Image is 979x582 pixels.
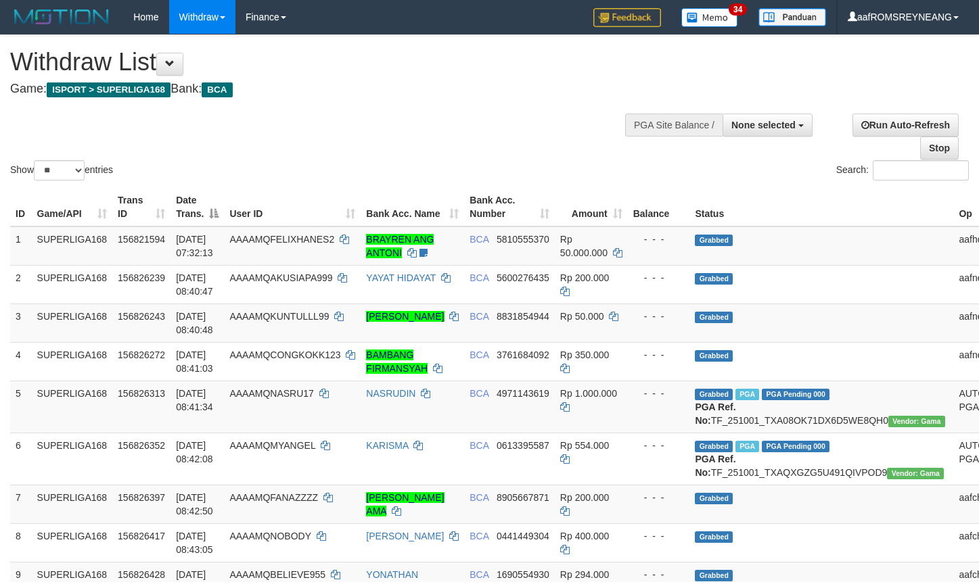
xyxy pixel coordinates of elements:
[118,234,165,245] span: 156821594
[560,272,609,283] span: Rp 200.000
[176,440,213,464] span: [DATE] 08:42:08
[118,531,165,541] span: 156826417
[470,311,488,322] span: BCA
[229,349,340,360] span: AAAAMQCONGKOKK123
[497,440,549,451] span: Copy 0613395587 to clipboard
[470,388,488,399] span: BCA
[920,137,959,160] a: Stop
[695,531,733,543] span: Grabbed
[633,439,685,452] div: - - -
[10,7,113,27] img: MOTION_logo.png
[366,311,444,322] a: [PERSON_NAME]
[560,492,609,503] span: Rp 200.000
[560,531,609,541] span: Rp 400.000
[633,529,685,543] div: - - -
[470,569,488,580] span: BCA
[229,272,332,283] span: AAAAMQAKUSIAPA999
[689,381,953,433] td: TF_251001_TXA08OK71DX6D5WE8QH0
[32,381,113,433] td: SUPERLIGA168
[32,433,113,485] td: SUPERLIGA168
[695,454,735,478] b: PGA Ref. No:
[695,389,733,400] span: Grabbed
[10,82,639,96] h4: Game: Bank:
[681,8,738,27] img: Button%20Memo.svg
[366,272,436,283] a: YAYAT HIDAYAT
[229,569,325,580] span: AAAAMQBELIEVE955
[176,531,213,555] span: [DATE] 08:43:05
[560,569,609,580] span: Rp 294.000
[689,433,953,485] td: TF_251001_TXAQXGZG5U491QIVPOD9
[633,310,685,323] div: - - -
[229,234,334,245] span: AAAAMQFELIXHANES2
[10,226,32,266] td: 1
[497,272,549,283] span: Copy 5600276435 to clipboard
[118,311,165,322] span: 156826243
[633,491,685,504] div: - - -
[470,492,488,503] span: BCA
[836,160,969,180] label: Search:
[32,304,113,342] td: SUPERLIGA168
[735,389,759,400] span: Marked by aafchoeunmanni
[695,441,733,452] span: Grabbed
[470,349,488,360] span: BCA
[118,492,165,503] span: 156826397
[497,492,549,503] span: Copy 8905667871 to clipboard
[10,381,32,433] td: 5
[229,492,318,503] span: AAAAMQFANAZZZZ
[888,416,945,427] span: Vendor URL: https://trx31.1velocity.biz
[633,348,685,362] div: - - -
[695,402,735,426] b: PGA Ref. No:
[112,188,170,226] th: Trans ID: activate to sort column ascending
[176,388,213,412] span: [DATE] 08:41:34
[10,304,32,342] td: 3
[695,350,733,362] span: Grabbed
[10,342,32,381] td: 4
[731,120,796,130] span: None selected
[762,389,829,400] span: PGA Pending
[593,8,661,27] img: Feedback.jpg
[366,440,408,451] a: KARISMA
[723,114,813,137] button: None selected
[873,160,969,180] input: Search:
[118,272,165,283] span: 156826239
[118,440,165,451] span: 156826352
[758,8,826,26] img: panduan.png
[176,311,213,335] span: [DATE] 08:40:48
[497,234,549,245] span: Copy 5810555370 to clipboard
[689,188,953,226] th: Status
[229,531,311,541] span: AAAAMQNOBODY
[633,233,685,246] div: - - -
[470,272,488,283] span: BCA
[10,433,32,485] td: 6
[628,188,690,226] th: Balance
[633,568,685,581] div: - - -
[695,235,733,246] span: Grabbed
[887,468,944,479] span: Vendor URL: https://trx31.1velocity.biz
[118,569,165,580] span: 156826428
[361,188,464,226] th: Bank Acc. Name: activate to sort column ascending
[497,388,549,399] span: Copy 4971143619 to clipboard
[32,265,113,304] td: SUPERLIGA168
[32,342,113,381] td: SUPERLIGA168
[470,234,488,245] span: BCA
[555,188,628,226] th: Amount: activate to sort column ascending
[633,387,685,400] div: - - -
[729,3,747,16] span: 34
[735,441,759,452] span: Marked by aafchoeunmanni
[695,273,733,285] span: Grabbed
[560,349,609,360] span: Rp 350.000
[10,265,32,304] td: 2
[118,349,165,360] span: 156826272
[366,234,434,258] a: BRAYREN ANG ANTONI
[366,492,444,516] a: [PERSON_NAME] AMA
[633,271,685,285] div: - - -
[560,440,609,451] span: Rp 554.000
[229,388,313,399] span: AAAAMQNASRU17
[32,485,113,523] td: SUPERLIGA168
[497,531,549,541] span: Copy 0441449304 to clipboard
[170,188,224,226] th: Date Trans.: activate to sort column descending
[176,492,213,516] span: [DATE] 08:42:50
[176,272,213,297] span: [DATE] 08:40:47
[10,485,32,523] td: 7
[497,569,549,580] span: Copy 1690554930 to clipboard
